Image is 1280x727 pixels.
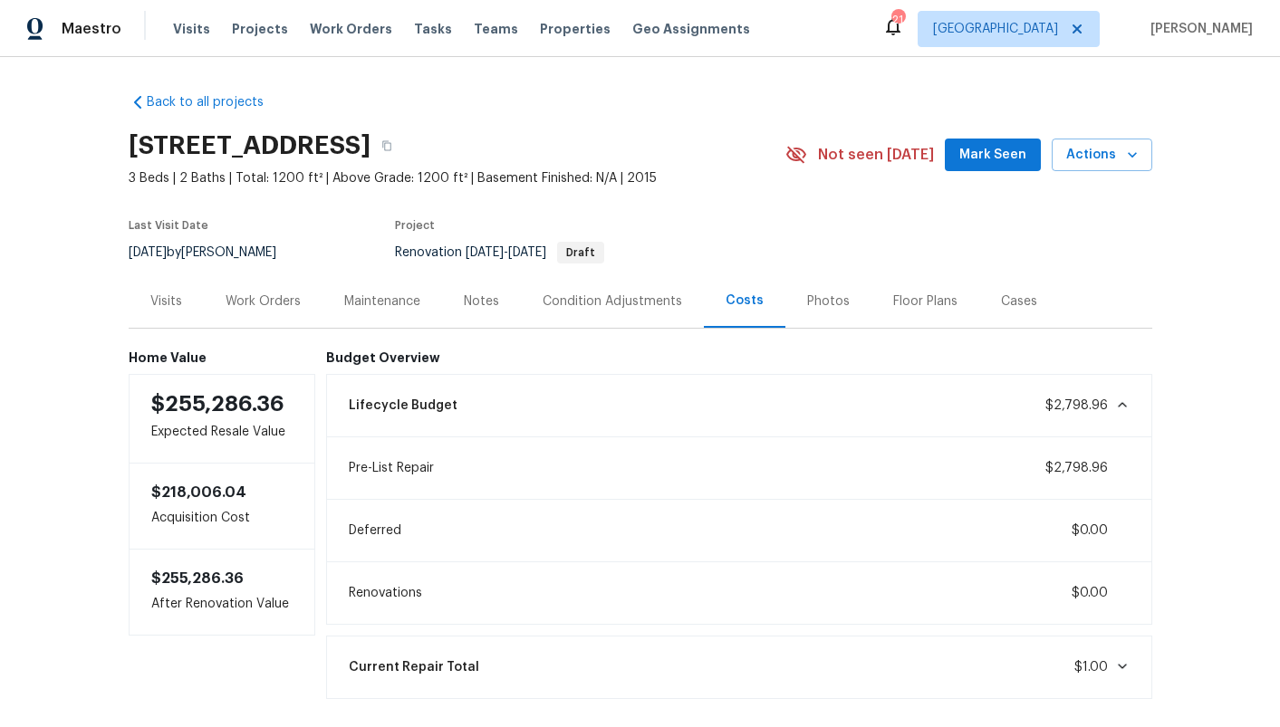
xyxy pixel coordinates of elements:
[1072,524,1108,537] span: $0.00
[466,246,546,259] span: -
[466,246,504,259] span: [DATE]
[1045,399,1108,412] span: $2,798.96
[933,20,1058,38] span: [GEOGRAPHIC_DATA]
[151,571,244,586] span: $255,286.36
[371,129,403,162] button: Copy Address
[543,292,682,311] div: Condition Adjustments
[414,23,452,35] span: Tasks
[129,246,167,259] span: [DATE]
[129,137,371,155] h2: [STREET_ADDRESS]
[129,374,316,464] div: Expected Resale Value
[1052,139,1152,172] button: Actions
[807,292,850,311] div: Photos
[151,393,284,415] span: $255,286.36
[62,20,121,38] span: Maestro
[344,292,420,311] div: Maintenance
[349,658,479,676] span: Current Repair Total
[349,397,457,415] span: Lifecycle Budget
[150,292,182,311] div: Visits
[508,246,546,259] span: [DATE]
[1072,587,1108,599] span: $0.00
[818,146,934,164] span: Not seen [DATE]
[891,11,904,29] div: 21
[349,584,422,602] span: Renovations
[129,549,316,636] div: After Renovation Value
[129,169,785,187] span: 3 Beds | 2 Baths | Total: 1200 ft² | Above Grade: 1200 ft² | Basement Finished: N/A | 2015
[349,459,434,477] span: Pre-List Repair
[232,20,288,38] span: Projects
[129,242,298,263] div: by [PERSON_NAME]
[1074,661,1108,674] span: $1.00
[893,292,958,311] div: Floor Plans
[226,292,301,311] div: Work Orders
[310,20,392,38] span: Work Orders
[129,93,303,111] a: Back to all projects
[1066,144,1138,167] span: Actions
[474,20,518,38] span: Teams
[945,139,1041,172] button: Mark Seen
[173,20,210,38] span: Visits
[349,521,401,540] span: Deferred
[129,464,316,549] div: Acquisition Cost
[395,220,435,231] span: Project
[959,144,1026,167] span: Mark Seen
[1143,20,1253,38] span: [PERSON_NAME]
[464,292,499,311] div: Notes
[1001,292,1037,311] div: Cases
[632,20,750,38] span: Geo Assignments
[540,20,611,38] span: Properties
[559,247,602,258] span: Draft
[326,350,1152,365] h6: Budget Overview
[151,485,246,500] span: $218,006.04
[129,220,208,231] span: Last Visit Date
[1045,462,1108,474] span: $2,798.96
[129,350,316,365] h6: Home Value
[726,292,764,310] div: Costs
[395,246,604,259] span: Renovation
